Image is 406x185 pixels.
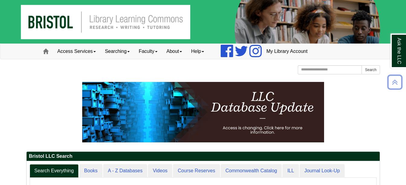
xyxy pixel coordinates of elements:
a: Back to Top [385,78,404,86]
a: Help [187,44,209,59]
img: HTML tutorial [82,82,324,142]
a: A - Z Databases [103,164,148,178]
a: Searching [100,44,134,59]
a: Books [79,164,102,178]
a: Course Reserves [173,164,220,178]
a: My Library Account [262,44,312,59]
button: Search [362,65,380,74]
a: ILL [282,164,299,178]
a: Faculty [134,44,162,59]
a: Videos [148,164,172,178]
a: Access Services [53,44,100,59]
a: Search Everything [30,164,79,178]
a: About [162,44,187,59]
a: Commonwealth Catalog [221,164,282,178]
h2: Bristol LLC Search [27,152,380,161]
a: Journal Look-Up [300,164,345,178]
